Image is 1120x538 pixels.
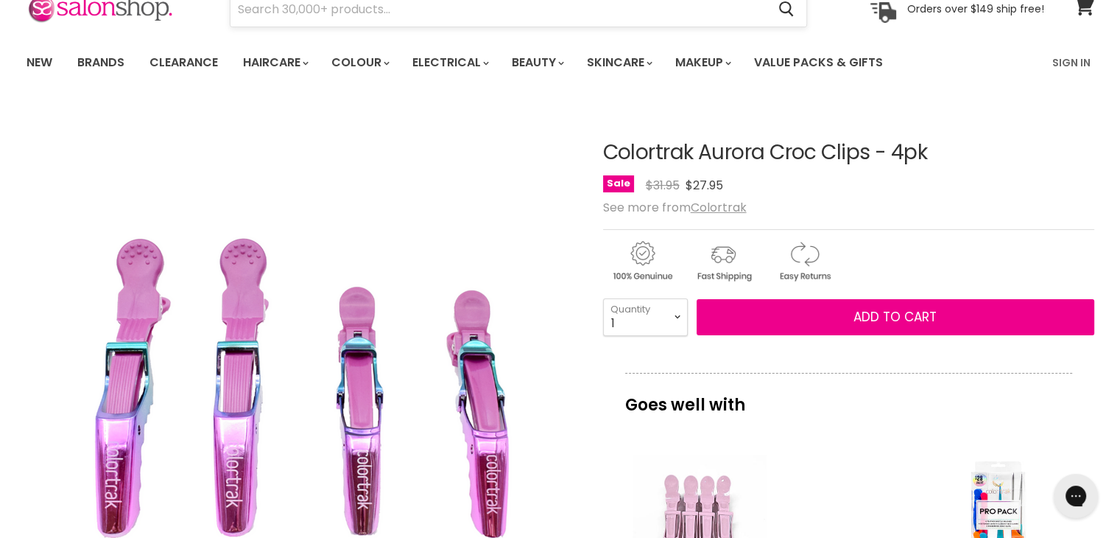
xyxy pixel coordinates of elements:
[697,299,1094,336] button: Add to cart
[664,47,740,78] a: Makeup
[603,199,747,216] span: See more from
[1043,47,1099,78] a: Sign In
[686,177,723,194] span: $27.95
[232,47,317,78] a: Haircare
[15,41,969,84] ul: Main menu
[765,239,843,284] img: returns.gif
[603,175,634,192] span: Sale
[684,239,762,284] img: shipping.gif
[907,2,1044,15] p: Orders over $149 ship free!
[743,47,894,78] a: Value Packs & Gifts
[66,47,135,78] a: Brands
[320,47,398,78] a: Colour
[138,47,229,78] a: Clearance
[691,199,747,216] a: Colortrak
[8,41,1113,84] nav: Main
[646,177,680,194] span: $31.95
[603,142,1094,164] h1: Colortrak Aurora Croc Clips - 4pk
[15,47,63,78] a: New
[853,308,937,326] span: Add to cart
[603,298,688,335] select: Quantity
[603,239,681,284] img: genuine.gif
[1046,469,1105,523] iframe: Gorgias live chat messenger
[576,47,661,78] a: Skincare
[501,47,573,78] a: Beauty
[401,47,498,78] a: Electrical
[625,373,1072,422] p: Goes well with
